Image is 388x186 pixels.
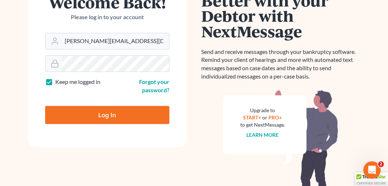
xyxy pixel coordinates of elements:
a: START+ [243,114,262,121]
div: to get NextMessage. [240,121,285,128]
input: Log In [45,106,169,124]
p: Send and receive messages through your bankruptcy software. Remind your client of hearings and mo... [201,48,360,81]
span: 2 [378,161,384,167]
span: or [263,114,268,121]
a: Forgot your password? [139,78,169,93]
iframe: Intercom live chat [363,161,381,179]
a: Learn more [247,132,279,138]
p: Please log in to your account [45,13,169,21]
input: Email Address [62,33,169,49]
label: Keep me logged in [55,78,100,86]
a: PRO+ [269,114,282,121]
div: Upgrade to [240,107,285,114]
div: TrustedSite Certified [355,172,388,186]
